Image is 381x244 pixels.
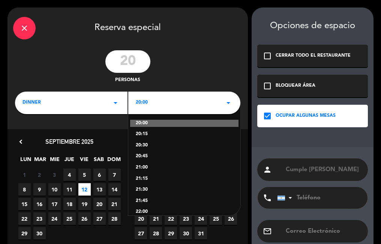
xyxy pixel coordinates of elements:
[136,186,233,194] div: 21:30
[136,131,233,138] div: 20:15
[107,155,120,167] span: DOM
[33,198,46,210] span: 16
[115,77,140,84] span: personas
[263,227,272,236] i: email
[108,169,121,181] span: 7
[105,50,150,73] input: 0
[108,212,121,225] span: 28
[48,198,61,210] span: 17
[78,183,91,196] span: 12
[108,198,121,210] span: 21
[48,169,61,181] span: 3
[78,198,91,210] span: 19
[165,212,177,225] span: 22
[7,8,248,47] div: Reserva especial
[63,169,76,181] span: 4
[78,169,91,181] span: 5
[48,212,61,225] span: 24
[180,227,192,239] span: 30
[135,212,147,225] span: 20
[63,198,76,210] span: 18
[93,212,106,225] span: 27
[263,111,272,120] i: check_box
[263,193,272,202] i: phone
[136,142,233,149] div: 20:30
[93,198,106,210] span: 20
[276,52,351,60] div: CERRAR TODO EL RESTAURANTE
[130,120,239,127] div: 20:00
[18,227,31,239] span: 29
[20,24,29,33] i: close
[33,212,46,225] span: 23
[285,226,362,236] input: Correo Electrónico
[22,99,41,107] span: dinner
[136,208,233,216] div: 22:00
[63,155,76,167] span: JUE
[257,21,368,32] div: Opciones de espacio
[277,187,295,208] div: Argentina: +54
[263,51,272,60] i: check_box_outline_blank
[18,183,31,196] span: 8
[224,98,233,107] i: arrow_drop_down
[285,164,362,175] input: Nombre
[49,155,61,167] span: MIE
[150,227,162,239] span: 28
[33,227,46,239] span: 30
[18,169,31,181] span: 1
[48,183,61,196] span: 10
[93,183,106,196] span: 13
[277,187,360,209] input: Teléfono
[45,138,93,145] span: septiembre 2025
[165,227,177,239] span: 29
[180,212,192,225] span: 23
[136,153,233,160] div: 20:45
[276,82,315,90] div: BLOQUEAR ÁREA
[18,212,31,225] span: 22
[63,212,76,225] span: 25
[263,165,272,174] i: person
[93,155,105,167] span: SAB
[136,164,233,172] div: 21:00
[34,155,46,167] span: MAR
[111,98,120,107] i: arrow_drop_down
[18,198,31,210] span: 15
[210,212,222,225] span: 25
[225,212,237,225] span: 26
[78,212,91,225] span: 26
[195,227,207,239] span: 31
[93,169,106,181] span: 6
[108,183,121,196] span: 14
[150,212,162,225] span: 21
[17,138,25,146] i: chevron_left
[136,197,233,205] div: 21:45
[195,212,207,225] span: 24
[63,183,76,196] span: 11
[136,99,148,107] span: 20:00
[135,227,147,239] span: 27
[33,183,46,196] span: 9
[276,112,336,120] div: OCUPAR ALGUNAS MESAS
[33,169,46,181] span: 2
[263,81,272,90] i: check_box_outline_blank
[136,175,233,183] div: 21:15
[19,155,32,167] span: LUN
[78,155,90,167] span: VIE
